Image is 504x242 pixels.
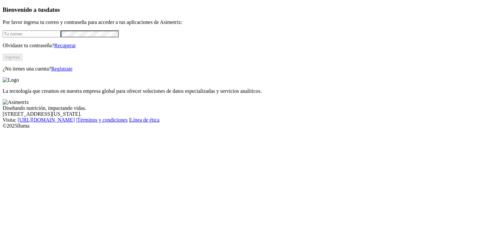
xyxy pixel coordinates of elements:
[3,123,501,129] div: © 2025 Iluma
[46,6,60,13] span: datos
[3,105,501,111] div: Diseñando nutrición, impactando vidas.
[18,117,75,123] a: [URL][DOMAIN_NAME]
[3,43,501,49] p: Olvidaste tu contraseña?
[77,117,128,123] a: Términos y condiciones
[51,66,73,71] a: Regístrate
[3,111,501,117] div: [STREET_ADDRESS][US_STATE].
[3,117,501,123] div: Visita : | |
[3,77,19,83] img: Logo
[3,88,501,94] p: La tecnología que creamos en nuestra empresa global para ofrecer soluciones de datos especializad...
[3,6,501,13] h3: Bienvenido a tus
[3,54,22,61] button: Ingresa
[3,66,501,72] p: ¿No tienes una cuenta?
[3,30,61,37] input: Tu correo
[3,99,29,105] img: Asimetrix
[54,43,76,48] a: Recuperar
[130,117,159,123] a: Línea de ética
[3,19,501,25] p: Por favor ingresa tu correo y contraseña para acceder a tus aplicaciones de Asimetrix:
